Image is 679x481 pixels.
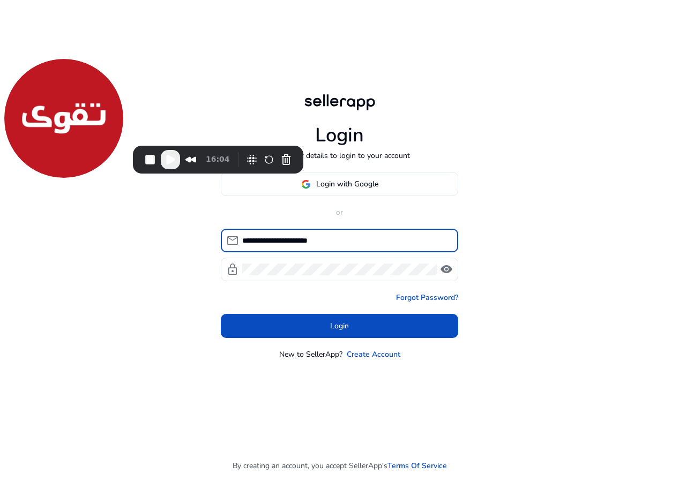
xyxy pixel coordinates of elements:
span: mail [226,234,239,247]
h1: Login [315,124,364,147]
span: Login [330,320,349,332]
p: New to SellerApp? [279,349,342,360]
a: Terms Of Service [387,460,447,471]
button: Login [221,314,458,338]
span: lock [226,263,239,276]
span: visibility [440,263,453,276]
img: google-logo.svg [301,179,311,189]
a: Forgot Password? [396,292,458,303]
a: Create Account [347,349,400,360]
p: Enter your details to login to your account [269,150,410,161]
button: Login with Google [221,172,458,196]
span: Login with Google [316,178,378,190]
p: or [221,207,458,218]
